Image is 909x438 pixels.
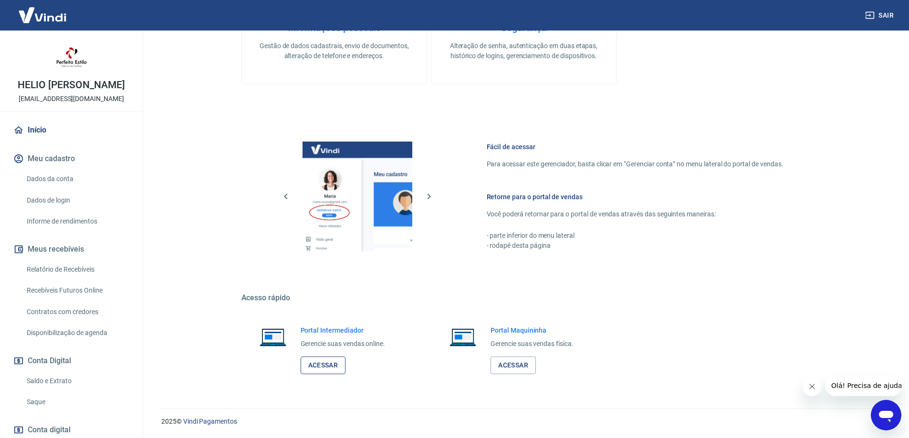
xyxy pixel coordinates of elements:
[6,7,80,14] span: Olá! Precisa de ajuda?
[161,417,886,427] p: 2025 ©
[487,142,784,152] h6: Fácil de acessar
[253,326,293,348] img: Imagem de um notebook aberto
[23,260,131,279] a: Relatório de Recebíveis
[23,281,131,300] a: Recebíveis Futuros Online
[443,326,483,348] img: Imagem de um notebook aberto
[23,169,131,189] a: Dados da conta
[23,191,131,210] a: Dados de login
[871,400,901,430] iframe: Botão para abrir a janela de mensagens
[825,375,901,396] iframe: Mensagem da empresa
[863,7,898,24] button: Sair
[803,377,822,396] iframe: Fechar mensagem
[487,241,784,251] p: - rodapé desta página
[487,159,784,169] p: Para acessar este gerenciador, basta clicar em “Gerenciar conta” no menu lateral do portal de ven...
[23,323,131,343] a: Disponibilização de agenda
[447,41,601,61] p: Alteração de senha, autenticação em duas etapas, histórico de logins, gerenciamento de dispositivos.
[301,339,386,349] p: Gerencie suas vendas online.
[52,38,91,76] img: 80f418c5-397f-4837-b103-5465cacecc94.jpeg
[18,80,125,90] p: HELIO [PERSON_NAME]
[23,212,131,231] a: Informe de rendimentos
[487,192,784,202] h6: Retorne para o portal de vendas
[491,339,574,349] p: Gerencie suas vendas física.
[23,371,131,391] a: Saldo e Extrato
[11,0,73,30] img: Vindi
[183,418,237,425] a: Vindi Pagamentos
[491,357,536,374] a: Acessar
[487,209,784,219] p: Você poderá retornar para o portal de vendas através das seguintes maneiras:
[241,293,806,303] h5: Acesso rápido
[491,326,574,335] h6: Portal Maquininha
[11,239,131,260] button: Meus recebíveis
[301,357,346,374] a: Acessar
[11,120,131,141] a: Início
[11,148,131,169] button: Meu cadastro
[23,392,131,412] a: Saque
[11,350,131,371] button: Conta Digital
[23,302,131,322] a: Contratos com credores
[303,142,412,251] img: Imagem da dashboard mostrando o botão de gerenciar conta na sidebar no lado esquerdo
[487,231,784,241] p: - parte inferior do menu lateral
[19,94,124,104] p: [EMAIL_ADDRESS][DOMAIN_NAME]
[301,326,386,335] h6: Portal Intermediador
[257,41,411,61] p: Gestão de dados cadastrais, envio de documentos, alteração de telefone e endereços.
[28,423,71,437] span: Conta digital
